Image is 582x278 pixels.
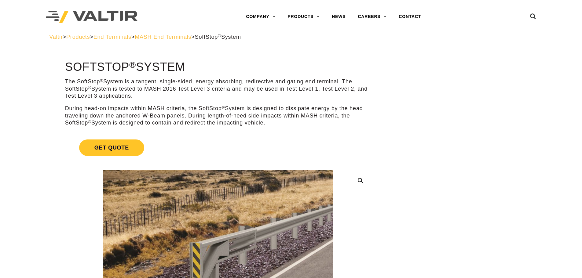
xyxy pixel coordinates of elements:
span: Get Quote [79,139,144,156]
h1: SoftStop System [65,61,372,74]
p: The SoftStop System is a tangent, single-sided, energy absorbing, redirective and gating end term... [65,78,372,99]
a: COMPANY [240,11,281,23]
a: CAREERS [352,11,393,23]
a: Valtir [49,34,63,40]
a: MASH End Terminals [135,34,191,40]
a: CONTACT [393,11,427,23]
a: PRODUCTS [281,11,326,23]
sup: ® [218,34,221,38]
a: NEWS [326,11,352,23]
sup: ® [222,105,225,110]
a: Get Quote [65,132,372,163]
img: Valtir [46,11,137,23]
sup: ® [100,78,103,83]
div: > > > > [49,34,533,41]
span: SoftStop System [195,34,241,40]
a: End Terminals [93,34,131,40]
sup: ® [88,120,91,124]
a: Products [66,34,90,40]
p: During head-on impacts within MASH criteria, the SoftStop System is designed to dissipate energy ... [65,105,372,126]
sup: ® [88,85,91,90]
sup: ® [129,60,136,70]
